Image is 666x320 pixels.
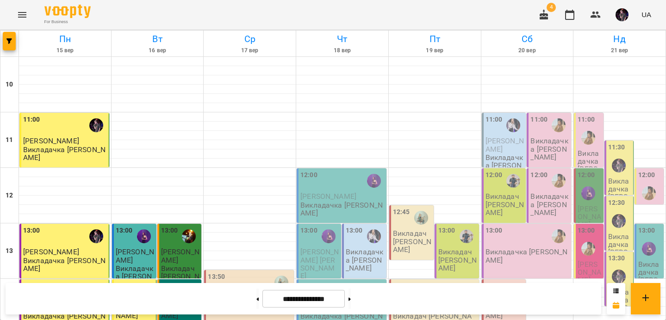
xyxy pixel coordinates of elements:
[578,170,595,180] label: 12:00
[300,192,356,201] span: [PERSON_NAME]
[89,229,103,243] div: Валерія
[530,137,569,161] p: Викладачка [PERSON_NAME]
[23,115,40,125] label: 11:00
[393,207,410,217] label: 12:45
[506,174,520,188] img: Сергій
[552,229,566,243] div: Діна
[116,226,133,236] label: 13:00
[608,198,625,208] label: 12:30
[11,4,33,26] button: Menu
[530,115,548,125] label: 11:00
[161,247,199,264] span: [PERSON_NAME]
[414,211,428,225] img: Олександра
[608,233,631,272] p: Викладачка [PERSON_NAME]
[6,191,13,201] h6: 12
[612,214,626,228] img: Валерія
[438,226,455,236] label: 13:00
[113,32,202,46] h6: Вт
[298,32,387,46] h6: Чт
[638,170,655,180] label: 12:00
[182,229,196,243] img: Павло
[547,3,556,12] span: 4
[581,186,595,200] img: Божена Поліщук
[578,204,601,229] span: [PERSON_NAME]
[390,32,479,46] h6: Пт
[483,32,572,46] h6: Сб
[116,247,154,264] span: [PERSON_NAME]
[608,142,625,153] label: 11:30
[485,154,524,178] p: Викладачка [PERSON_NAME]
[23,146,107,162] p: Викладачка [PERSON_NAME]
[161,265,200,289] p: Викладач [PERSON_NAME] (с)
[608,253,625,264] label: 13:30
[506,118,520,132] img: Ольга
[137,229,151,243] img: Божена Поліщук
[205,32,294,46] h6: Ср
[300,201,385,217] p: Викладачка [PERSON_NAME]
[23,247,79,256] span: [PERSON_NAME]
[485,192,524,216] p: Викладач [PERSON_NAME]
[612,159,626,172] img: Валерія
[208,272,225,282] label: 13:50
[575,46,664,55] h6: 21 вер
[485,248,570,264] p: Викладачка [PERSON_NAME]
[367,229,381,243] img: Ольга
[390,46,479,55] h6: 19 вер
[23,257,107,273] p: Викладачка [PERSON_NAME]
[438,248,477,272] p: Викладач [PERSON_NAME]
[638,260,662,300] p: Викладачка [PERSON_NAME]
[113,46,202,55] h6: 16 вер
[300,226,317,236] label: 13:00
[552,118,566,132] img: Діна
[485,170,503,180] label: 12:00
[483,46,572,55] h6: 20 вер
[578,115,595,125] label: 11:00
[581,131,595,145] img: Діна
[23,136,79,145] span: [PERSON_NAME]
[6,135,13,145] h6: 11
[642,242,656,256] img: Божена Поліщук
[485,115,503,125] label: 11:00
[6,80,13,90] h6: 10
[6,246,13,256] h6: 13
[23,226,40,236] label: 13:00
[20,32,110,46] h6: Пн
[44,19,91,25] span: For Business
[300,247,339,280] span: [PERSON_NAME] [PERSON_NAME]
[612,270,626,283] img: Валерія
[616,8,629,21] img: 8276bec19c5157bc2c622fc3527ef7c3.png
[552,174,566,188] img: Діна
[581,242,595,256] img: Діна
[298,46,387,55] h6: 18 вер
[638,6,655,23] button: UA
[575,32,664,46] h6: Нд
[274,276,288,289] img: Олександра
[460,229,473,243] img: Сергій
[367,174,381,188] img: Божена Поліщук
[116,265,155,289] p: Викладачка [PERSON_NAME]
[393,229,432,253] p: Викладач [PERSON_NAME]
[322,229,336,243] img: Божена Поліщук
[530,170,548,180] label: 12:00
[530,192,569,216] p: Викладачка [PERSON_NAME]
[89,118,103,132] img: Валерія
[485,136,524,153] span: [PERSON_NAME]
[161,226,178,236] label: 13:00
